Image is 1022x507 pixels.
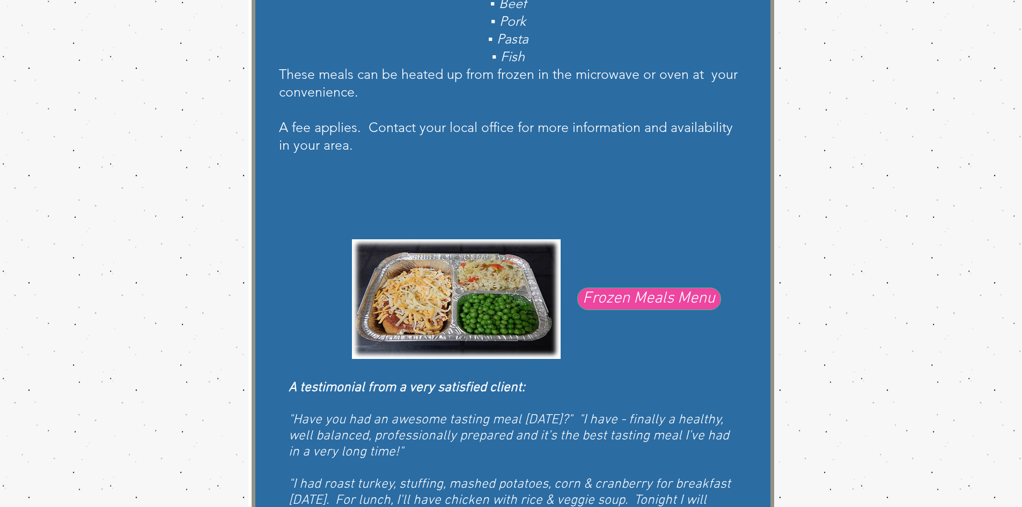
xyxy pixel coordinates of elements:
span: These meals can be heated up from frozen in the microwave or oven at your convenience. [279,66,738,100]
span: A fee applies. Contact your local office for more information and availability in your area. [279,119,733,153]
img: Chicken Parm FRZ Dinner.jpg [352,239,561,359]
span: ▪ Pasta [488,31,528,47]
span: A testimonial from a very satisfied client: [289,380,525,396]
span: "Have you had an awesome tasting meal [DATE]?" "I have - finally a healthy, well balanced, profes... [289,412,729,460]
span: ▪ Fish [492,48,525,64]
a: Frozen Meals Menu [577,288,721,310]
span: ▪ Pork [491,13,526,29]
span: Frozen Meals Menu [583,288,715,310]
